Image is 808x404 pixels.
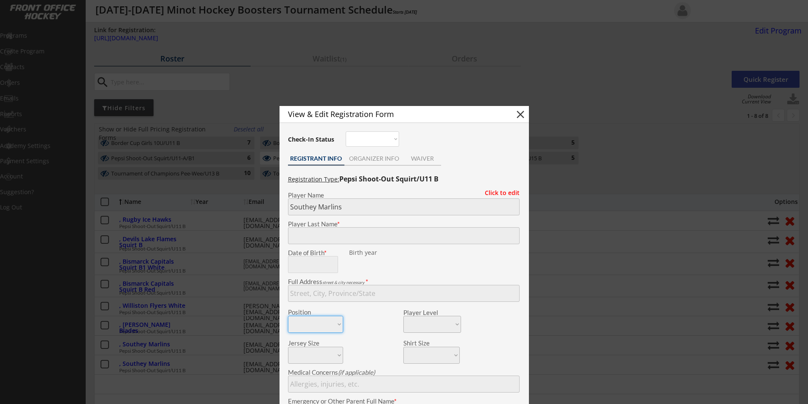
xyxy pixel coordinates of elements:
[288,250,343,256] div: Date of Birth
[514,108,527,121] button: close
[288,175,339,183] u: Registration Type:
[349,250,402,256] div: We are transitioning the system to collect and store date of birth instead of just birth year to ...
[288,110,499,118] div: View & Edit Registration Form
[403,340,447,346] div: Shirt Size
[288,309,332,315] div: Position
[288,192,520,198] div: Player Name
[322,280,364,285] em: street & city necessary
[288,376,520,393] input: Allergies, injuries, etc.
[288,340,332,346] div: Jersey Size
[404,156,441,162] div: WAIVER
[478,190,520,196] div: Click to edit
[288,279,520,285] div: Full Address
[403,309,461,316] div: Player Level
[288,221,520,227] div: Player Last Name
[349,250,402,256] div: Birth year
[288,369,520,376] div: Medical Concerns
[339,174,439,184] strong: Pepsi Shoot-Out Squirt/U11 B
[344,156,404,162] div: ORGANIZER INFO
[288,156,344,162] div: REGISTRANT INFO
[288,137,336,142] div: Check-In Status
[288,285,520,302] input: Street, City, Province/State
[338,368,375,376] em: (if applicable)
